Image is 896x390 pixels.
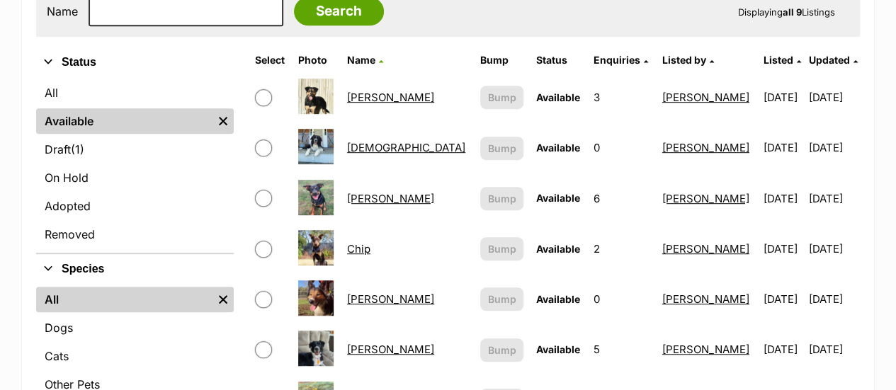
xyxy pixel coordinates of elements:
a: [PERSON_NAME] [347,343,434,356]
a: All [36,287,212,312]
a: Name [347,54,383,66]
a: Draft [36,137,234,162]
td: [DATE] [758,174,807,223]
td: 0 [588,123,654,172]
td: [DATE] [809,224,858,273]
a: Removed [36,222,234,247]
td: [DATE] [758,275,807,323]
button: Bump [480,338,523,362]
span: Available [536,142,580,154]
span: Displaying Listings [738,6,835,18]
span: Bump [487,191,516,206]
span: Available [536,192,580,204]
span: Listed [764,54,793,66]
td: [DATE] [809,123,858,172]
div: Status [36,77,234,253]
a: Listed [764,54,801,66]
span: Bump [487,241,516,256]
span: Updated [809,54,850,66]
span: Listed by [662,54,706,66]
span: Available [536,293,580,305]
a: Cats [36,343,234,369]
td: [DATE] [758,123,807,172]
a: Available [36,108,212,134]
a: [PERSON_NAME] [662,141,749,154]
a: On Hold [36,165,234,190]
button: Species [36,260,234,278]
button: Status [36,53,234,71]
span: Available [536,91,580,103]
td: 6 [588,174,654,223]
a: Remove filter [212,108,234,134]
span: Bump [487,90,516,105]
th: Select [249,49,291,71]
a: Enquiries [594,54,648,66]
button: Bump [480,187,523,210]
td: 3 [588,73,654,122]
th: Photo [293,49,340,71]
span: (1) [71,141,84,158]
a: [PERSON_NAME] [662,192,749,205]
td: [DATE] [809,73,858,122]
a: Dogs [36,315,234,340]
th: Bump [475,49,529,71]
span: Bump [487,141,516,156]
a: [PERSON_NAME] [347,292,434,306]
a: Updated [809,54,858,66]
a: [PERSON_NAME] [662,91,749,104]
a: [PERSON_NAME] [662,242,749,256]
a: Chip [347,242,370,256]
span: Bump [487,292,516,306]
a: All [36,80,234,105]
button: Bump [480,237,523,260]
td: 5 [588,325,654,374]
a: Remove filter [212,287,234,312]
td: 0 [588,275,654,323]
span: Available [536,243,580,255]
td: 2 [588,224,654,273]
a: Adopted [36,193,234,219]
span: Available [536,343,580,355]
button: Bump [480,137,523,160]
td: [DATE] [809,174,858,223]
label: Name [47,5,78,18]
button: Bump [480,287,523,311]
a: Listed by [662,54,714,66]
span: Bump [487,343,516,357]
td: [DATE] [758,73,807,122]
strong: all 9 [783,6,802,18]
a: [PERSON_NAME] [662,343,749,356]
td: [DATE] [809,275,858,323]
button: Bump [480,86,523,109]
span: translation missing: en.admin.listings.index.attributes.enquiries [594,54,640,66]
td: [DATE] [758,325,807,374]
a: [PERSON_NAME] [347,192,434,205]
td: [DATE] [809,325,858,374]
span: Name [347,54,375,66]
a: [PERSON_NAME] [347,91,434,104]
a: [DEMOGRAPHIC_DATA] [347,141,465,154]
th: Status [531,49,586,71]
a: [PERSON_NAME] [662,292,749,306]
td: [DATE] [758,224,807,273]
